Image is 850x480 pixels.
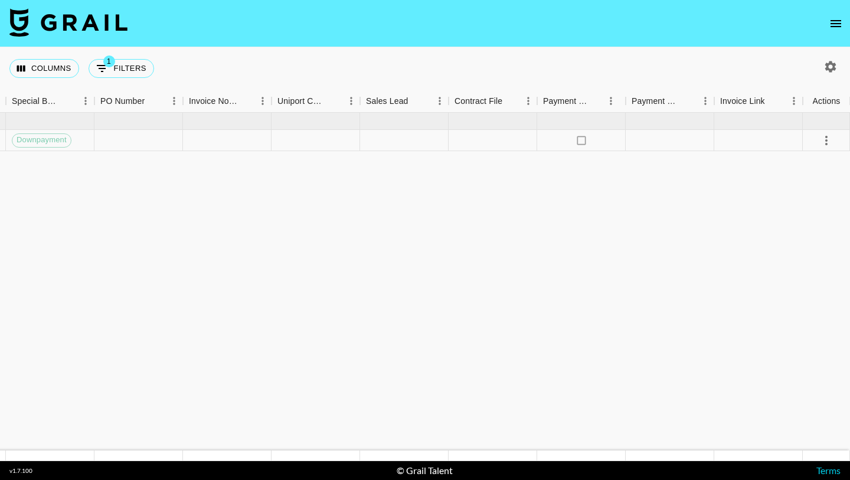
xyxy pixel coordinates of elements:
[145,93,161,109] button: Sort
[431,92,449,110] button: Menu
[785,92,803,110] button: Menu
[697,92,714,110] button: Menu
[360,90,449,113] div: Sales Lead
[813,90,841,113] div: Actions
[680,93,697,109] button: Sort
[277,90,326,113] div: Uniport Contact Email
[9,59,79,78] button: Select columns
[626,90,714,113] div: Payment Sent Date
[100,90,145,113] div: PO Number
[9,467,32,475] div: v 1.7.100
[9,8,127,37] img: Grail Talent
[816,465,841,476] a: Terms
[165,92,183,110] button: Menu
[589,93,606,109] button: Sort
[94,90,183,113] div: PO Number
[543,90,589,113] div: Payment Sent
[237,93,254,109] button: Sort
[89,59,154,78] button: Show filters
[455,90,502,113] div: Contract File
[632,90,680,113] div: Payment Sent Date
[183,90,272,113] div: Invoice Notes
[449,90,537,113] div: Contract File
[60,93,77,109] button: Sort
[366,90,408,113] div: Sales Lead
[12,90,60,113] div: Special Booking Type
[720,90,765,113] div: Invoice Link
[602,92,620,110] button: Menu
[272,90,360,113] div: Uniport Contact Email
[12,135,71,146] span: Downpayment
[6,90,94,113] div: Special Booking Type
[816,130,836,151] button: select merge strategy
[397,465,453,476] div: © Grail Talent
[765,93,782,109] button: Sort
[824,12,848,35] button: open drawer
[189,90,237,113] div: Invoice Notes
[502,93,519,109] button: Sort
[803,90,850,113] div: Actions
[342,92,360,110] button: Menu
[254,92,272,110] button: Menu
[77,92,94,110] button: Menu
[519,92,537,110] button: Menu
[103,55,115,67] span: 1
[326,93,342,109] button: Sort
[714,90,803,113] div: Invoice Link
[408,93,425,109] button: Sort
[537,90,626,113] div: Payment Sent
